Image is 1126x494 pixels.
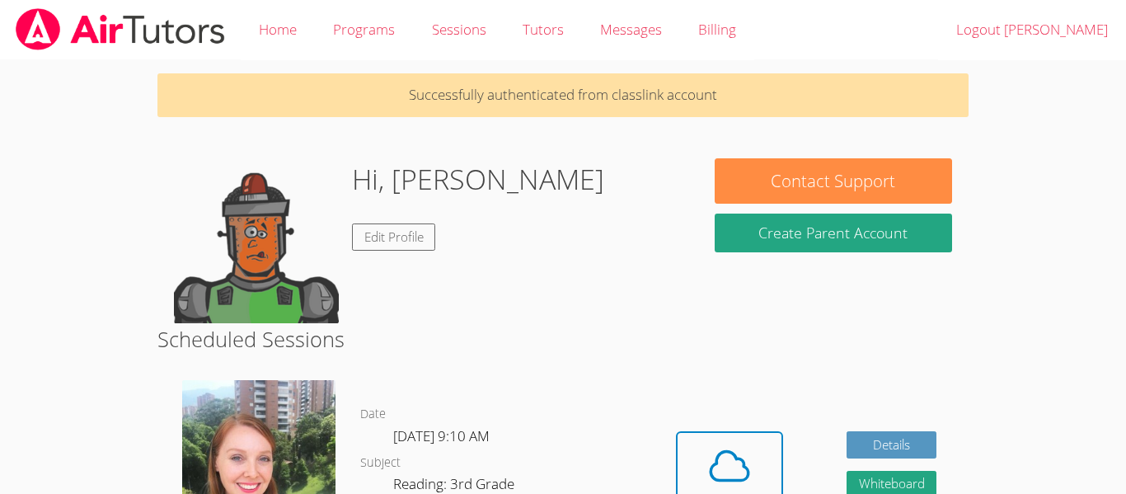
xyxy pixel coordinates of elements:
img: default.png [174,158,339,323]
span: Messages [600,20,662,39]
img: airtutors_banner-c4298cdbf04f3fff15de1276eac7730deb9818008684d7c2e4769d2f7ddbe033.png [14,8,227,50]
p: Successfully authenticated from classlink account [157,73,969,117]
h2: Scheduled Sessions [157,323,969,355]
button: Contact Support [715,158,952,204]
span: [DATE] 9:10 AM [393,426,490,445]
dt: Subject [360,453,401,473]
a: Edit Profile [352,223,436,251]
h1: Hi, [PERSON_NAME] [352,158,604,200]
dt: Date [360,404,386,425]
a: Details [847,431,937,459]
button: Create Parent Account [715,214,952,252]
